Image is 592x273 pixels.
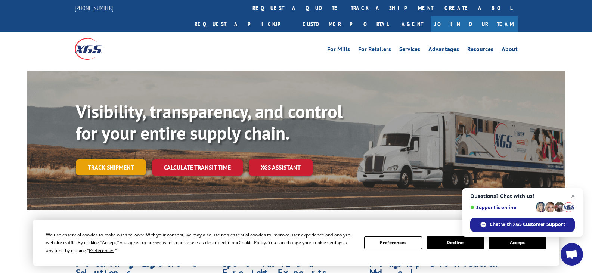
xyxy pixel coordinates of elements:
[470,205,533,210] span: Support is online
[327,46,350,55] a: For Mills
[189,16,297,32] a: Request a pickup
[152,159,243,176] a: Calculate transit time
[249,159,313,176] a: XGS ASSISTANT
[470,193,575,199] span: Questions? Chat with us!
[490,221,565,228] span: Chat with XGS Customer Support
[358,46,391,55] a: For Retailers
[297,16,394,32] a: Customer Portal
[561,243,583,266] a: Open chat
[467,46,493,55] a: Resources
[431,16,518,32] a: Join Our Team
[399,46,420,55] a: Services
[489,236,546,249] button: Accept
[364,236,422,249] button: Preferences
[76,159,146,175] a: Track shipment
[33,220,559,266] div: Cookie Consent Prompt
[502,46,518,55] a: About
[89,247,114,254] span: Preferences
[75,4,114,12] a: [PHONE_NUMBER]
[427,236,484,249] button: Decline
[394,16,431,32] a: Agent
[76,100,343,145] b: Visibility, transparency, and control for your entire supply chain.
[428,46,459,55] a: Advantages
[46,231,355,254] div: We use essential cookies to make our site work. With your consent, we may also use non-essential ...
[239,239,266,246] span: Cookie Policy
[470,218,575,232] span: Chat with XGS Customer Support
